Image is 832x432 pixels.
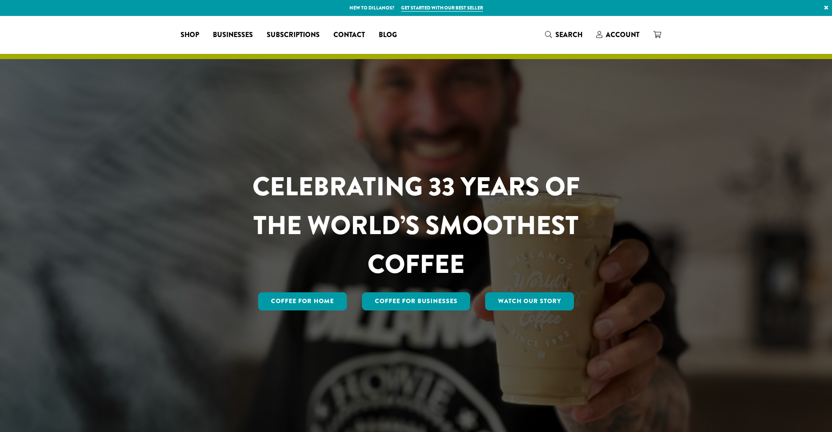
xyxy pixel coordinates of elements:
[379,30,397,41] span: Blog
[213,30,253,41] span: Businesses
[362,292,471,310] a: Coffee For Businesses
[258,292,347,310] a: Coffee for Home
[227,167,605,284] h1: CELEBRATING 33 YEARS OF THE WORLD’S SMOOTHEST COFFEE
[401,4,483,12] a: Get started with our best seller
[267,30,320,41] span: Subscriptions
[606,30,639,40] span: Account
[181,30,199,41] span: Shop
[538,28,589,42] a: Search
[485,292,574,310] a: Watch Our Story
[555,30,583,40] span: Search
[333,30,365,41] span: Contact
[174,28,206,42] a: Shop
